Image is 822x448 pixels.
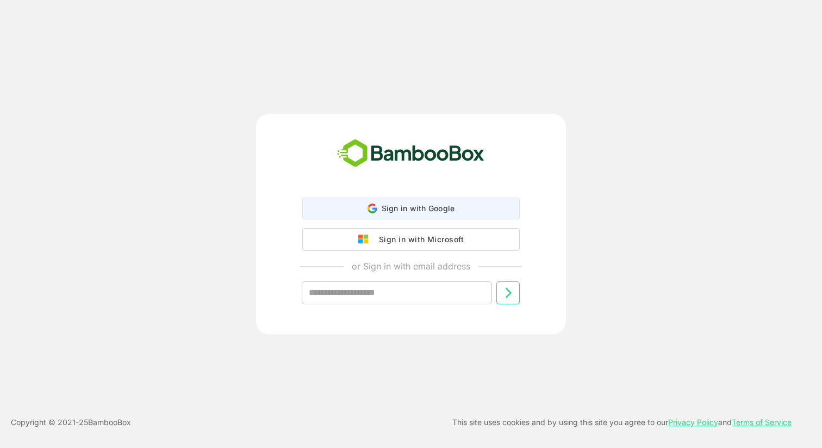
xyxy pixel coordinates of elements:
[668,418,718,427] a: Privacy Policy
[373,232,464,247] div: Sign in with Microsoft
[302,198,520,219] div: Sign in with Google
[382,204,455,213] span: Sign in with Google
[358,235,373,244] img: google
[11,416,131,429] p: Copyright © 2021- 25 BambooBox
[331,136,490,171] img: bamboobox
[352,260,470,273] p: or Sign in with email address
[302,228,520,251] button: Sign in with Microsoft
[732,418,792,427] a: Terms of Service
[452,416,792,429] p: This site uses cookies and by using this site you agree to our and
